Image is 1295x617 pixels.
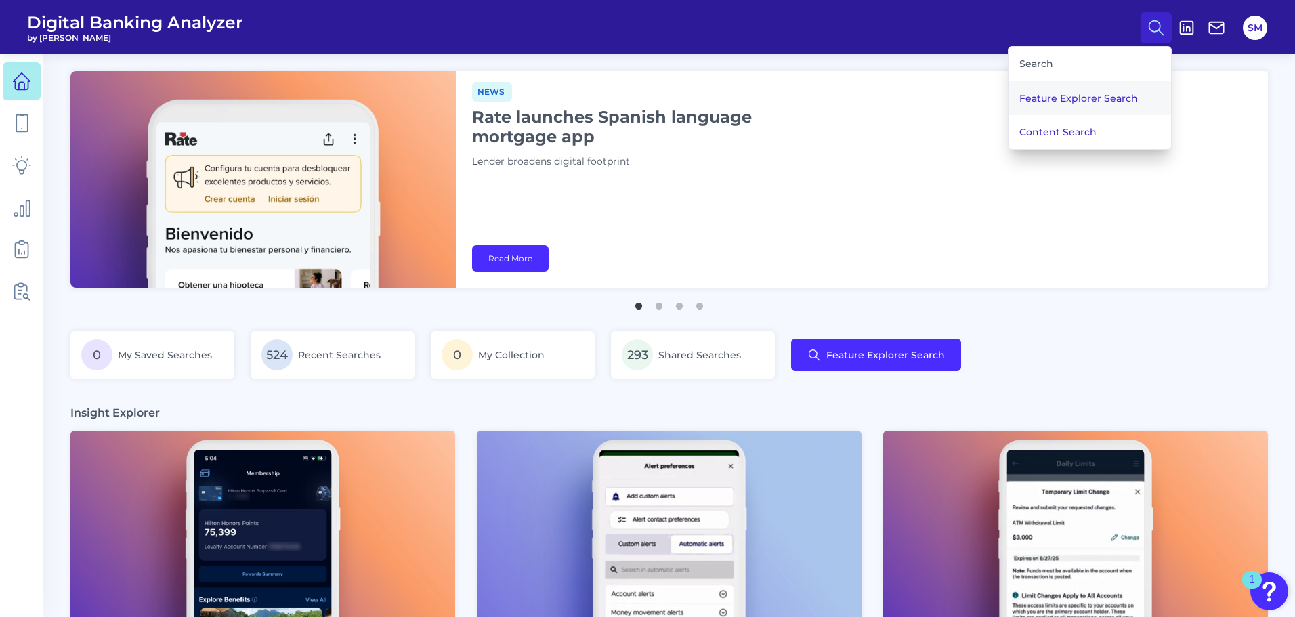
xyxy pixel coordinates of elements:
div: Search [1014,47,1166,81]
a: 0My Collection [431,331,595,379]
button: 3 [673,296,686,310]
span: News [472,82,512,102]
a: 524Recent Searches [251,331,415,379]
a: 0My Saved Searches [70,331,234,379]
h1: Rate launches Spanish language mortgage app [472,107,811,146]
button: 4 [693,296,706,310]
span: 293 [622,339,653,370]
img: bannerImg [70,71,456,288]
a: News [472,85,512,98]
button: 1 [632,296,645,310]
span: Feature Explorer Search [826,349,945,360]
a: 293Shared Searches [611,331,775,379]
span: Recent Searches [298,349,381,361]
button: Content Search [1009,115,1171,149]
div: 1 [1249,580,1255,597]
button: Feature Explorer Search [1009,81,1171,115]
button: 2 [652,296,666,310]
button: Open Resource Center, 1 new notification [1250,572,1288,610]
span: My Collection [478,349,545,361]
span: 0 [81,339,112,370]
span: Shared Searches [658,349,741,361]
h3: Insight Explorer [70,406,160,420]
p: Lender broadens digital footprint [472,154,811,169]
span: by [PERSON_NAME] [27,33,243,43]
button: SM [1243,16,1267,40]
a: Read More [472,245,549,272]
span: My Saved Searches [118,349,212,361]
button: Feature Explorer Search [791,339,961,371]
span: 0 [442,339,473,370]
span: 524 [261,339,293,370]
span: Digital Banking Analyzer [27,12,243,33]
